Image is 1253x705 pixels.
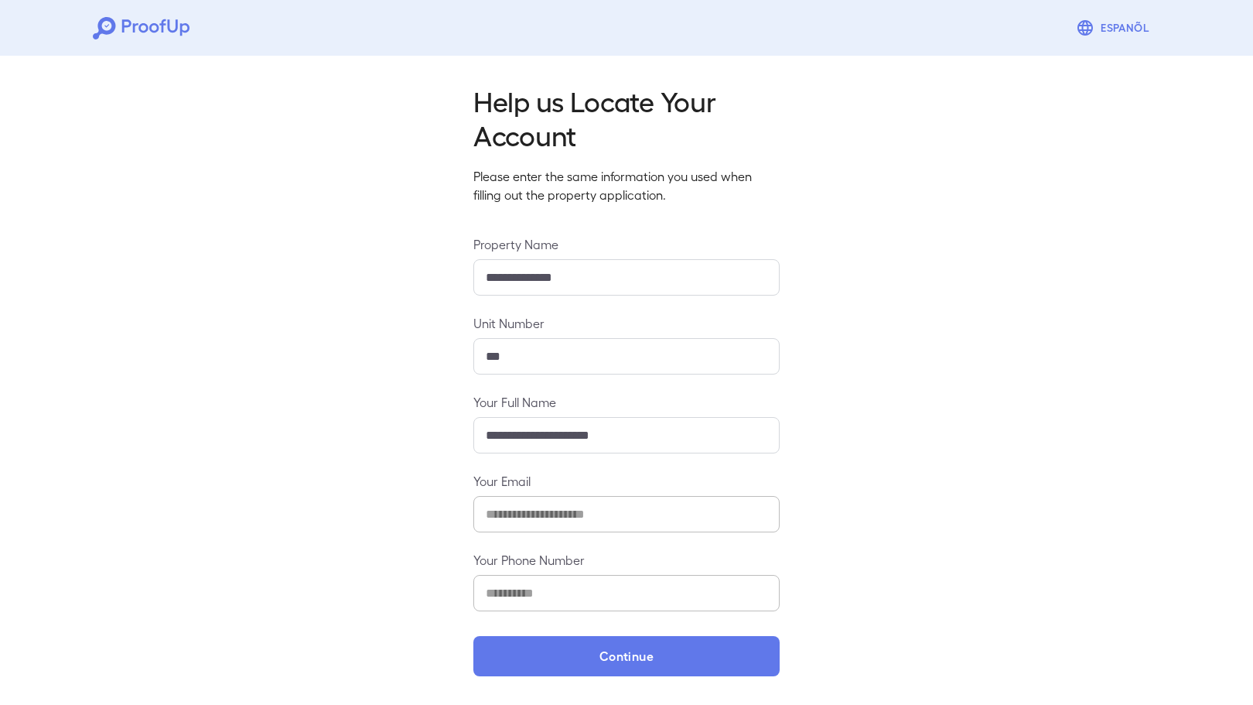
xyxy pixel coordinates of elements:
h2: Help us Locate Your Account [473,84,780,152]
button: Espanõl [1070,12,1160,43]
label: Your Phone Number [473,551,780,569]
label: Your Full Name [473,393,780,411]
label: Unit Number [473,314,780,332]
p: Please enter the same information you used when filling out the property application. [473,167,780,204]
button: Continue [473,636,780,676]
label: Property Name [473,235,780,253]
label: Your Email [473,472,780,490]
